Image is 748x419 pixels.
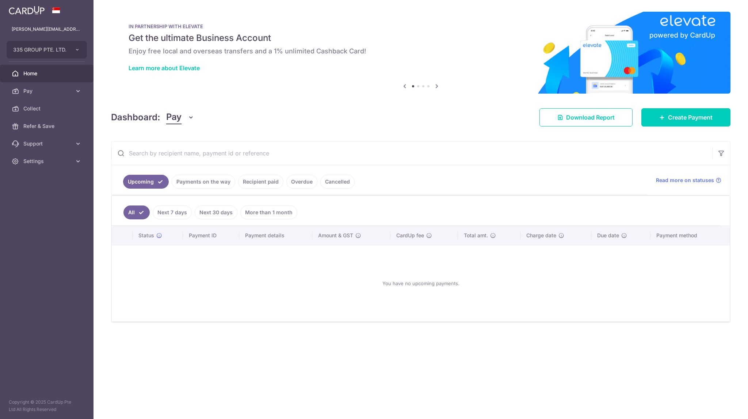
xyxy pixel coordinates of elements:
span: Due date [597,232,619,239]
a: Create Payment [641,108,730,127]
th: Payment method [650,226,730,245]
a: Overdue [286,175,317,189]
p: IN PARTNERSHIP WITH ELEVATE [129,23,713,29]
span: Status [138,232,154,239]
a: Next 30 days [195,205,237,219]
img: CardUp [9,6,45,15]
a: More than 1 month [240,205,297,219]
a: Learn more about Elevate [129,64,200,72]
span: Refer & Save [23,122,72,130]
span: Home [23,70,72,77]
h5: Get the ultimate Business Account [129,32,713,44]
p: [PERSON_NAME][EMAIL_ADDRESS][DOMAIN_NAME] [12,26,82,33]
a: Upcoming [123,175,169,189]
span: Amount & GST [318,232,353,239]
span: Settings [23,158,72,165]
span: Charge date [526,232,556,239]
span: Pay [166,110,182,124]
span: Create Payment [668,113,713,122]
span: CardUp fee [396,232,424,239]
h4: Dashboard: [111,111,160,124]
h6: Enjoy free local and overseas transfers and a 1% unlimited Cashback Card! [129,47,713,56]
a: Download Report [539,108,633,127]
span: Download Report [566,113,615,122]
input: Search by recipient name, payment id or reference [111,141,713,165]
a: Recipient paid [238,175,283,189]
img: Renovation banner [111,12,730,94]
a: All [123,205,150,219]
a: Cancelled [320,175,355,189]
a: Read more on statuses [656,177,721,184]
span: Total amt. [464,232,488,239]
button: Pay [166,110,194,124]
th: Payment ID [183,226,239,245]
span: Read more on statuses [656,177,714,184]
span: Support [23,140,72,147]
span: Collect [23,105,72,112]
span: 335 GROUP PTE. LTD. [13,46,67,53]
th: Payment details [239,226,312,245]
span: Pay [23,87,72,95]
a: Payments on the way [172,175,235,189]
a: Next 7 days [153,205,192,219]
button: 335 GROUP PTE. LTD. [7,41,87,58]
div: You have no upcoming payments. [121,251,721,316]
